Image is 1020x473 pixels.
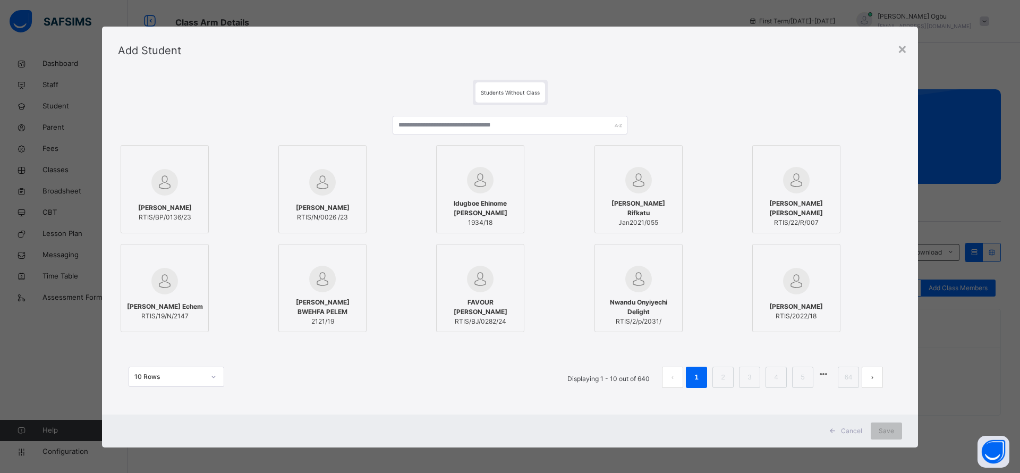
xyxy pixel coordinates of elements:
span: Nwandu Onyiyechi Delight [600,298,677,317]
img: default.svg [467,266,494,292]
span: RTIS/22/R/007 [758,218,835,227]
span: Jan2021/055 [600,218,677,227]
span: Save [879,426,894,436]
div: × [897,37,907,60]
li: 向后 5 页 [816,367,831,382]
span: FAVOUR [PERSON_NAME] [442,298,518,317]
span: Idugboe Ehinome [PERSON_NAME] [442,199,518,218]
span: [PERSON_NAME] [138,203,192,213]
a: 64 [841,370,855,384]
img: default.svg [783,167,810,193]
span: [PERSON_NAME] [PERSON_NAME] [758,199,835,218]
img: default.svg [309,169,336,196]
span: [PERSON_NAME] Echem [127,302,203,311]
span: RTIS/19/N/2147 [127,311,203,321]
span: RTIS/BP/0136/23 [138,213,192,222]
button: next page [862,367,883,388]
span: [PERSON_NAME] [769,302,823,311]
span: [PERSON_NAME] BWEHFA PELEM [284,298,361,317]
img: default.svg [309,266,336,292]
a: 5 [797,370,807,384]
img: default.svg [625,266,652,292]
li: 1 [686,367,707,388]
img: default.svg [783,268,810,294]
a: 3 [744,370,754,384]
li: 64 [838,367,859,388]
a: 1 [691,370,701,384]
a: 4 [771,370,781,384]
span: 1934/18 [442,218,518,227]
a: 2 [718,370,728,384]
div: 10 Rows [134,372,205,382]
span: Cancel [841,426,862,436]
span: Add Student [118,44,181,57]
img: default.svg [151,169,178,196]
span: [PERSON_NAME] [296,203,350,213]
li: 上一页 [662,367,683,388]
li: Displaying 1 - 10 out of 640 [559,367,658,388]
span: 2121/19 [284,317,361,326]
span: RTIS/N/0026 /23 [296,213,350,222]
img: default.svg [467,167,494,193]
li: 下一页 [862,367,883,388]
span: [PERSON_NAME] Rifkatu [600,199,677,218]
button: prev page [662,367,683,388]
span: RTIS/2022/18 [769,311,823,321]
img: default.svg [151,268,178,294]
li: 5 [792,367,813,388]
li: 2 [712,367,734,388]
button: Open asap [977,436,1009,468]
span: RTIS/BJ/0282/24 [442,317,518,326]
span: Students Without Class [481,89,540,96]
li: 4 [766,367,787,388]
li: 3 [739,367,760,388]
img: default.svg [625,167,652,193]
span: RTIS/2/p/2031/ [600,317,677,326]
